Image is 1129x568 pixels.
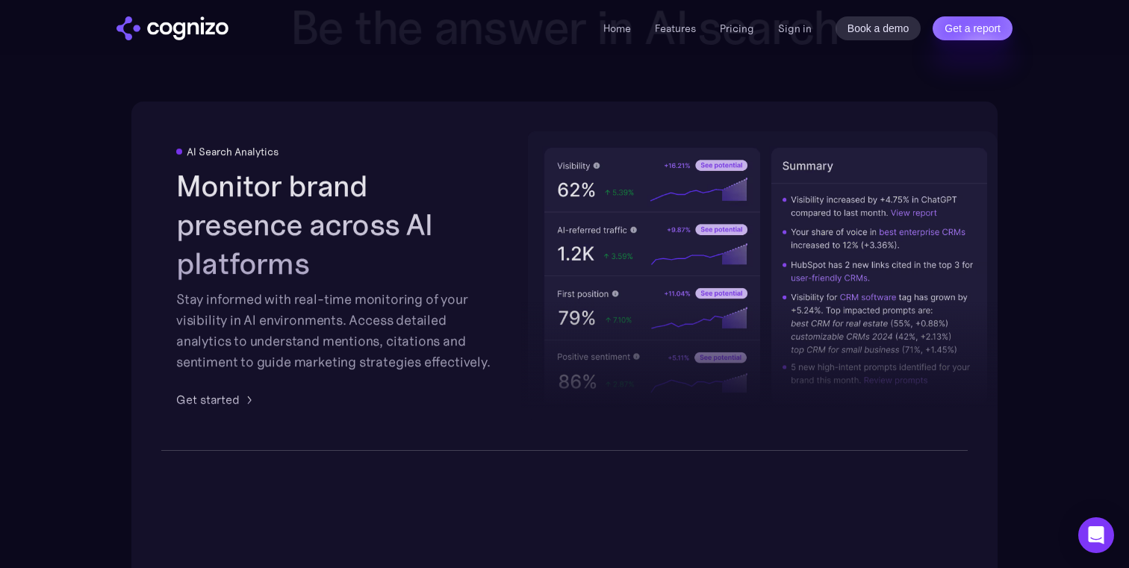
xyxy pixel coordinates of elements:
a: Sign in [778,19,812,37]
a: Home [603,22,631,35]
h2: Monitor brand presence across AI platforms [176,167,496,284]
img: cognizo logo [116,16,228,40]
a: Pricing [720,22,754,35]
div: AI Search Analytics [187,146,279,158]
div: Open Intercom Messenger [1078,517,1114,553]
div: Get started [176,391,240,409]
img: AI visibility metrics performance insights [528,131,1004,420]
a: Book a demo [836,16,921,40]
a: Get a report [933,16,1013,40]
a: Features [655,22,696,35]
a: Get started [176,391,258,409]
a: home [116,16,228,40]
div: Stay informed with real-time monitoring of your visibility in AI environments. Access detailed an... [176,290,496,373]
